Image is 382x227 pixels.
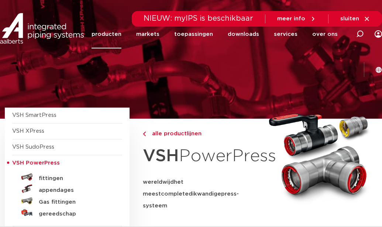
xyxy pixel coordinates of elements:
[136,20,159,48] a: markets
[144,15,253,22] span: NIEUW: myIPS is beschikbaar
[228,20,259,48] a: downloads
[189,191,221,197] span: dikwandige
[143,191,239,209] span: press-systeem
[143,179,183,197] span: het meest
[39,187,112,194] h5: appendages
[92,20,121,48] a: producten
[312,20,338,48] a: over ons
[12,183,122,195] a: appendages
[12,112,56,118] a: VSH SmartPress
[274,20,297,48] a: services
[39,199,112,206] h5: Gas fittingen
[12,160,60,166] span: VSH PowerPress
[143,129,262,138] a: alle productlijnen
[39,211,112,217] h5: gereedschap
[143,132,146,136] img: chevron-right.svg
[143,179,174,185] span: wereldwijd
[92,20,338,48] nav: Menu
[143,142,262,170] h1: PowerPress
[277,16,305,21] span: meer info
[340,16,359,21] span: sluiten
[12,207,122,218] a: gereedschap
[39,175,112,182] h5: fittingen
[12,128,44,134] a: VSH XPress
[143,148,179,165] strong: VSH
[161,191,189,197] span: complete
[148,131,202,136] span: alle productlijnen
[277,16,316,22] a: meer info
[174,20,213,48] a: toepassingen
[12,195,122,207] a: Gas fittingen
[12,171,122,183] a: fittingen
[340,16,370,22] a: sluiten
[12,144,54,150] a: VSH SudoPress
[375,26,382,42] div: my IPS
